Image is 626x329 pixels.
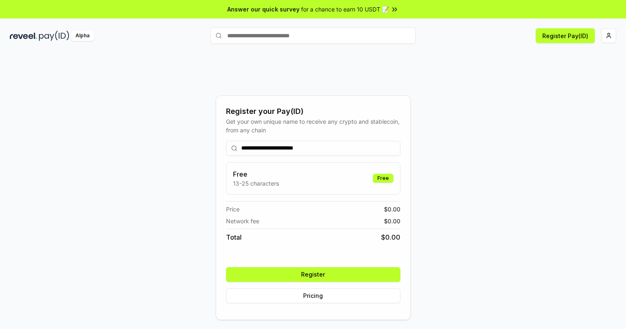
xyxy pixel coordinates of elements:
[226,205,240,213] span: Price
[381,232,400,242] span: $ 0.00
[226,106,400,117] div: Register your Pay(ID)
[226,288,400,303] button: Pricing
[384,205,400,213] span: $ 0.00
[301,5,389,14] span: for a chance to earn 10 USDT 📝
[226,267,400,282] button: Register
[373,174,393,183] div: Free
[384,217,400,225] span: $ 0.00
[226,217,259,225] span: Network fee
[10,31,37,41] img: reveel_dark
[39,31,69,41] img: pay_id
[536,28,595,43] button: Register Pay(ID)
[226,232,242,242] span: Total
[227,5,299,14] span: Answer our quick survey
[233,169,279,179] h3: Free
[233,179,279,188] p: 13-25 characters
[226,117,400,134] div: Get your own unique name to receive any crypto and stablecoin, from any chain
[71,31,94,41] div: Alpha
